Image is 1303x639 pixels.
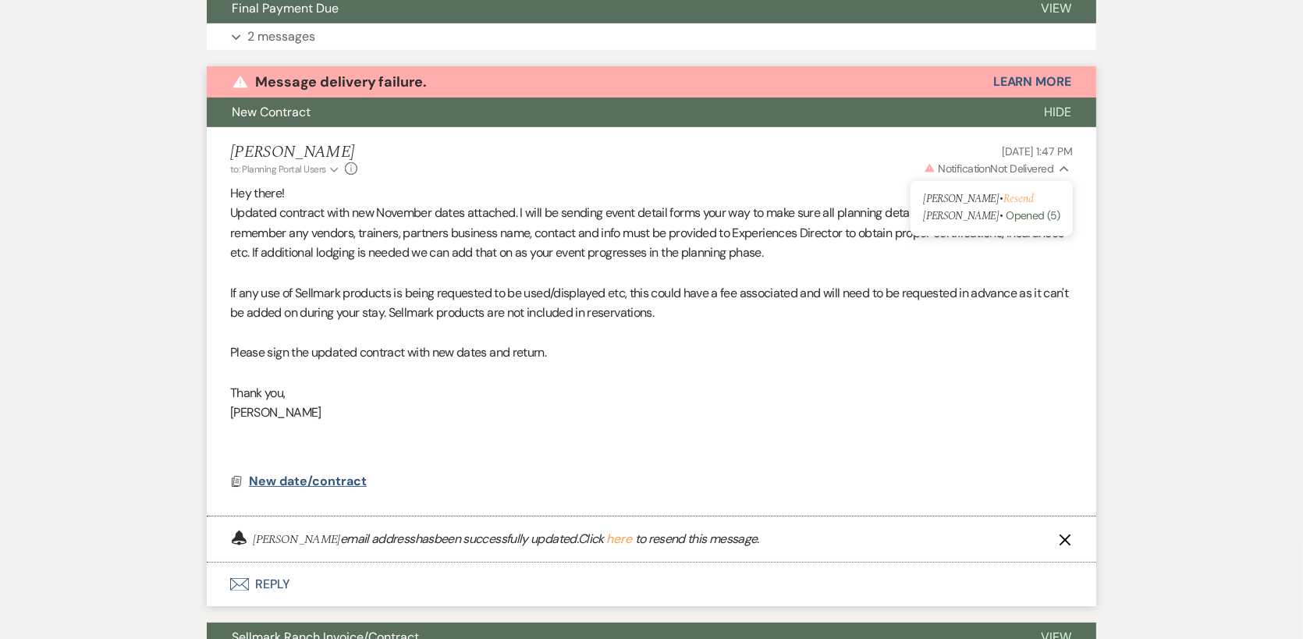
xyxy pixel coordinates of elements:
[606,533,632,545] button: here
[1002,144,1073,158] span: [DATE] 1:47 PM
[253,530,340,548] span: [PERSON_NAME]
[230,383,1073,403] p: Thank you,
[1044,104,1071,120] span: Hide
[921,161,1073,177] button: NotificationNot Delivered
[923,208,1060,225] p: [PERSON_NAME] •
[230,162,341,176] button: to: Planning Portal Users
[255,70,427,94] p: Message delivery failure.
[1006,209,1060,223] span: Opened (5)
[938,162,990,176] span: Notification
[247,27,315,47] p: 2 messages
[230,203,1073,263] p: Updated contract with new November dates attached. I will be sending event detail forms your way ...
[993,76,1071,88] button: Learn More
[230,283,1073,323] p: If any use of Sellmark products is being requested to be used/displayed etc, this could have a fe...
[923,190,1060,208] p: [PERSON_NAME] •
[230,163,326,176] span: to: Planning Portal Users
[924,162,1053,176] span: Not Delivered
[232,104,311,120] span: New Contract
[249,472,371,491] button: New date/contract
[1019,98,1096,127] button: Hide
[1003,193,1034,204] button: Resend
[249,473,367,489] span: New date/contract
[230,403,1073,423] p: [PERSON_NAME]
[230,343,1073,363] p: Please sign the updated contract with new dates and return.
[253,530,759,548] p: email address has been successfully updated. Click to resend this message.
[230,183,1073,204] p: Hey there!
[207,23,1096,50] button: 2 messages
[207,563,1096,606] button: Reply
[230,143,357,162] h5: [PERSON_NAME]
[207,98,1019,127] button: New Contract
